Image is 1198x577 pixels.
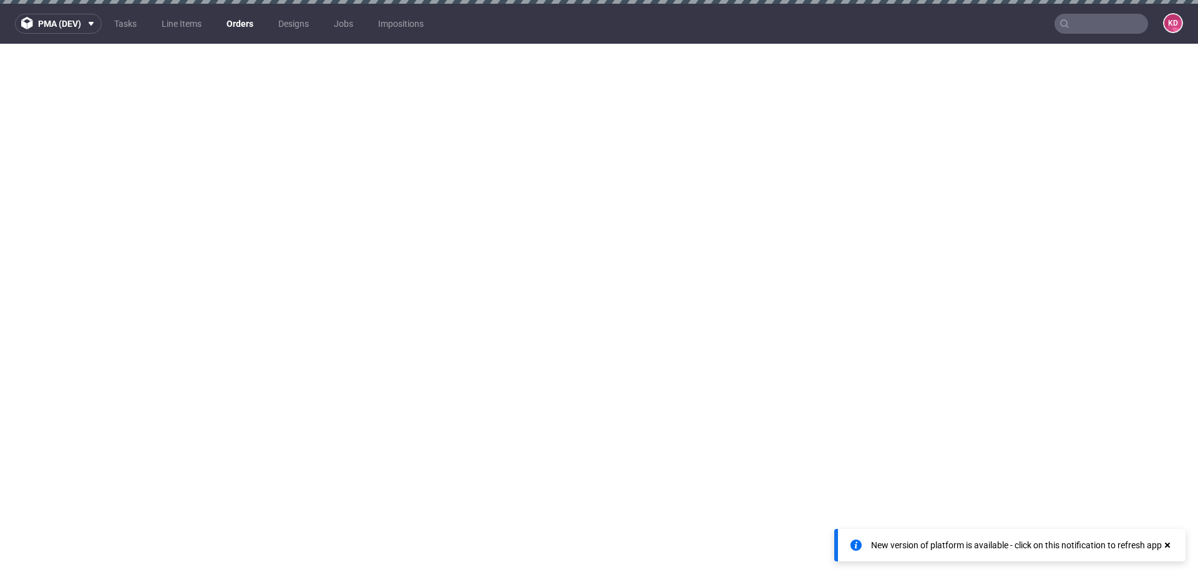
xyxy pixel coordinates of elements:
[371,14,431,34] a: Impositions
[871,539,1162,551] div: New version of platform is available - click on this notification to refresh app
[15,14,102,34] button: pma (dev)
[107,14,144,34] a: Tasks
[154,14,209,34] a: Line Items
[271,14,316,34] a: Designs
[1164,14,1182,32] figcaption: KD
[326,14,361,34] a: Jobs
[219,14,261,34] a: Orders
[38,19,81,28] span: pma (dev)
